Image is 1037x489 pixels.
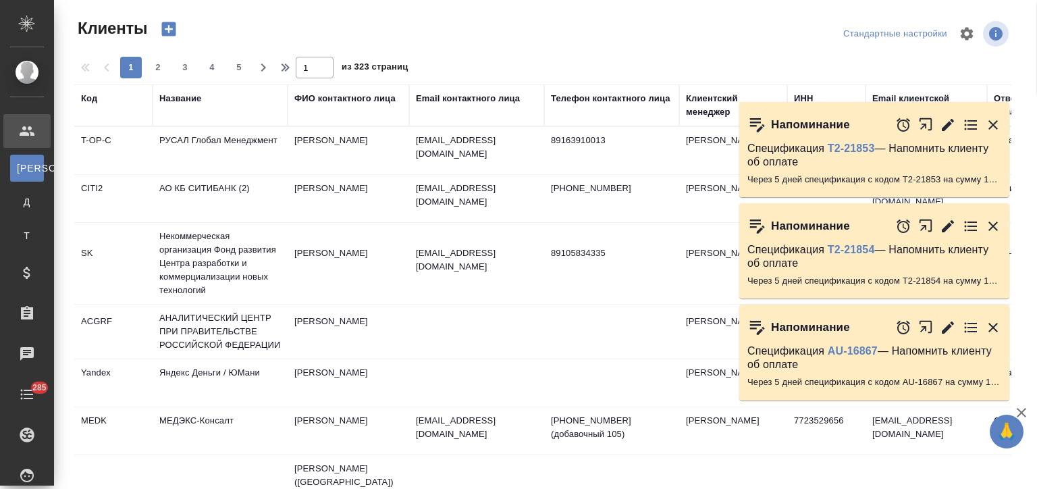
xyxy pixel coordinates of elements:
[153,223,288,304] td: Некоммерческая организация Фонд развития Центра разработки и коммерциализации новых технологий
[940,319,956,336] button: Редактировать
[74,407,153,455] td: MEDK
[940,117,956,133] button: Редактировать
[679,175,787,222] td: [PERSON_NAME]
[918,110,934,139] button: Открыть в новой вкладке
[74,175,153,222] td: CITI2
[10,155,44,182] a: [PERSON_NAME]
[551,247,672,260] p: 89105834335
[985,218,1001,234] button: Закрыть
[551,134,672,147] p: 89163910013
[74,240,153,287] td: SK
[963,117,979,133] button: Перейти в todo
[74,308,153,355] td: ACGRF
[147,61,169,74] span: 2
[153,407,288,455] td: МЕДЭКС-Консалт
[679,407,787,455] td: [PERSON_NAME]
[918,211,934,240] button: Открыть в новой вкладке
[147,57,169,78] button: 2
[288,175,409,222] td: [PERSON_NAME]
[747,344,1001,371] p: Спецификация — Напомнить клиенту об оплате
[81,92,97,105] div: Код
[995,417,1018,446] span: 🙏
[288,308,409,355] td: [PERSON_NAME]
[747,274,1001,288] p: Через 5 дней спецификация с кодом Т2-21854 на сумму 17646 RUB будет просрочена
[228,57,250,78] button: 5
[963,319,979,336] button: Перейти в todo
[17,229,37,242] span: Т
[153,18,185,41] button: Создать
[828,143,875,154] a: Т2-21853
[679,127,787,174] td: [PERSON_NAME]
[866,407,987,455] td: [EMAIL_ADDRESS][DOMAIN_NAME]
[771,321,850,334] p: Напоминание
[787,407,866,455] td: 7723529656
[294,92,396,105] div: ФИО контактного лица
[74,18,147,39] span: Клиенты
[990,415,1023,448] button: 🙏
[985,117,1001,133] button: Закрыть
[153,359,288,407] td: Яндекс Деньги / ЮМани
[828,244,875,255] a: Т2-21854
[686,92,780,119] div: Клиентский менеджер
[747,376,1001,389] p: Через 5 дней спецификация с кодом AU-16867 на сумму 14022.63 RUB будет просрочена
[828,345,878,357] a: AU-16867
[153,127,288,174] td: РУСАЛ Глобал Менеджмент
[416,182,537,209] p: [EMAIL_ADDRESS][DOMAIN_NAME]
[416,92,520,105] div: Email контактного лица
[201,61,223,74] span: 4
[918,313,934,342] button: Открыть в новой вкладке
[551,414,672,441] p: [PHONE_NUMBER] (добавочный 105)
[17,195,37,209] span: Д
[10,188,44,215] a: Д
[288,240,409,287] td: [PERSON_NAME]
[3,378,51,411] a: 285
[771,118,850,132] p: Напоминание
[17,161,37,175] span: [PERSON_NAME]
[895,117,911,133] button: Отложить
[342,59,408,78] span: из 323 страниц
[551,92,670,105] div: Телефон контактного лица
[747,243,1001,270] p: Спецификация — Напомнить клиенту об оплате
[174,57,196,78] button: 3
[153,305,288,359] td: АНАЛИТИЧЕСКИЙ ЦЕНТР ПРИ ПРАВИТЕЛЬСТВЕ РОССИЙСКОЙ ФЕДЕРАЦИИ
[985,319,1001,336] button: Закрыть
[288,407,409,455] td: [PERSON_NAME]
[963,218,979,234] button: Перейти в todo
[679,359,787,407] td: [PERSON_NAME]
[940,218,956,234] button: Редактировать
[159,92,201,105] div: Название
[74,127,153,174] td: T-OP-C
[416,247,537,274] p: [EMAIL_ADDRESS][DOMAIN_NAME]
[153,175,288,222] td: АО КБ СИТИБАНК (2)
[288,359,409,407] td: [PERSON_NAME]
[201,57,223,78] button: 4
[10,222,44,249] a: Т
[747,142,1001,169] p: Спецификация — Напомнить клиенту об оплате
[24,381,55,394] span: 285
[74,359,153,407] td: Yandex
[416,414,537,441] p: [EMAIL_ADDRESS][DOMAIN_NAME]
[174,61,196,74] span: 3
[895,319,911,336] button: Отложить
[551,182,672,195] p: [PHONE_NUMBER]
[747,173,1001,186] p: Через 5 дней спецификация с кодом Т2-21853 на сумму 14526 RUB будет просрочена
[228,61,250,74] span: 5
[679,240,787,287] td: [PERSON_NAME]
[416,134,537,161] p: [EMAIL_ADDRESS][DOMAIN_NAME]
[771,220,850,233] p: Напоминание
[288,127,409,174] td: [PERSON_NAME]
[895,218,911,234] button: Отложить
[679,308,787,355] td: [PERSON_NAME]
